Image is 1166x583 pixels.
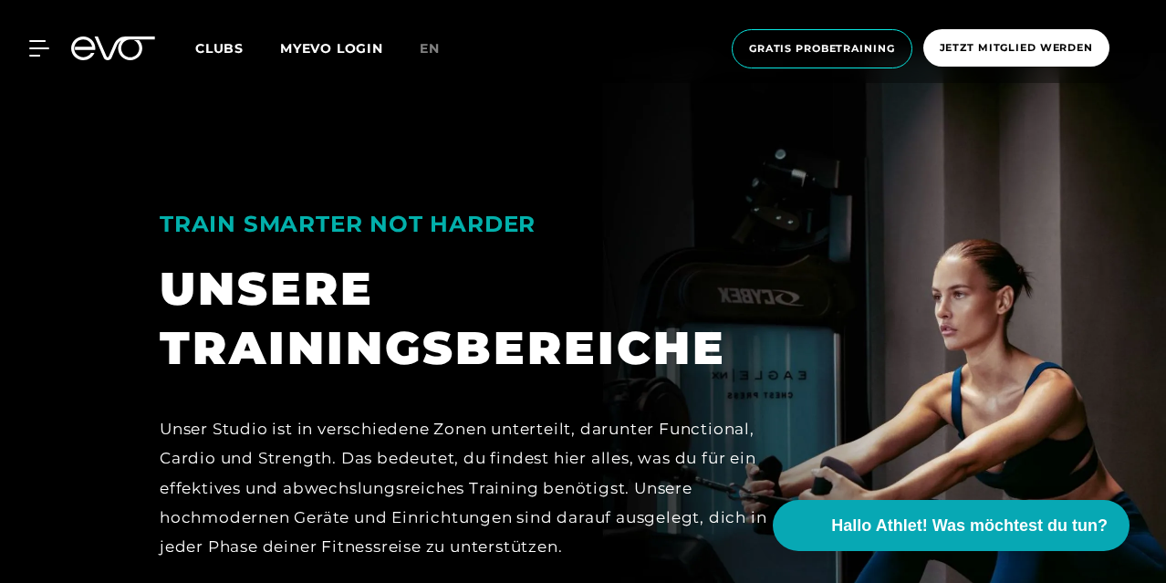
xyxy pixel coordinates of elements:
div: TRAIN SMARTER NOT HARDER [160,203,787,245]
a: Gratis Probetraining [726,29,918,68]
a: MYEVO LOGIN [280,40,383,57]
button: Hallo Athlet! Was möchtest du tun? [773,500,1130,551]
span: en [420,40,440,57]
span: Hallo Athlet! Was möchtest du tun? [831,514,1108,538]
span: Clubs [195,40,244,57]
a: Jetzt Mitglied werden [918,29,1115,68]
span: Jetzt Mitglied werden [940,40,1093,56]
div: UNSERE TRAININGSBEREICHE [160,259,787,378]
a: en [420,38,462,59]
a: Clubs [195,39,280,57]
div: Unser Studio ist in verschiedene Zonen unterteilt, darunter Functional, Cardio und Strength. Das ... [160,414,787,561]
span: Gratis Probetraining [749,41,895,57]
